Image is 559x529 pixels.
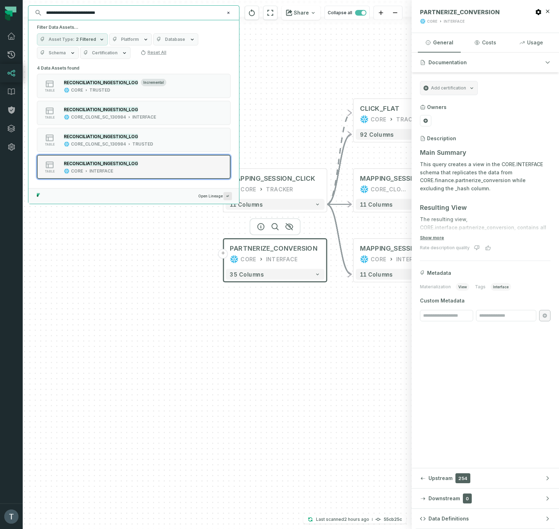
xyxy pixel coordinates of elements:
[266,255,298,263] div: INTERFACE
[420,245,470,251] div: Rate description quality
[428,475,453,482] span: Upstream
[49,37,74,42] span: Asset Type
[37,155,231,179] button: tableCOREINTERFACE
[230,244,317,253] span: PARTNERIZE_CONVERSION
[420,81,478,95] button: Add certification
[427,104,447,111] h3: Owners
[37,24,231,30] h5: Filter Data Assets...
[411,468,559,488] button: Upstream254
[427,19,437,24] div: CORE
[420,9,500,16] span: PARTNERIZE_CONVERSION
[360,174,445,183] div: MAPPING_SESSION_CLICK
[13,208,129,219] div: 3Data Catalog
[89,87,110,93] div: TRUSTED
[327,134,352,204] g: Edge from 958e7f09bee4206fe1066d4e8db475f7 to a1cad01c40eab8f9b121d86da47c45a7
[360,201,393,207] span: 11 columns
[45,116,55,119] span: table
[132,114,156,120] div: INTERFACE
[371,115,386,124] div: CORE
[491,283,511,291] span: interface
[388,6,402,20] button: zoom out
[282,6,320,20] button: Share
[374,6,388,20] button: zoom in
[344,517,369,522] relative-time: Sep 24, 2025, 2:25 PM GMT+2
[444,19,465,24] div: INTERFACE
[475,284,486,290] span: Tags
[396,115,424,124] div: TRACKER
[411,509,559,529] button: Data Definitions
[80,47,131,59] button: Certification
[27,127,76,142] button: Take the tour
[420,148,550,158] h3: Main Summary
[463,493,472,503] span: 0
[10,27,132,40] div: Welcome, Taher!
[64,134,138,139] mark: RECONCILIATION_INGESTION_LOG
[45,143,55,146] span: table
[240,255,256,263] div: CORE
[92,50,117,56] span: Certification
[230,174,315,183] div: MAPPING_SESSION_CLICK
[37,128,231,152] button: tableCORE_CLONE_SC_130984TRUSTED
[360,104,400,113] div: CLICK_FLAT
[384,517,402,522] h4: 55cb25c
[27,183,120,190] div: Lineage Graph
[45,170,55,173] span: table
[418,33,461,52] button: General
[95,222,142,250] button: Tasks
[411,53,559,72] button: Documentation
[420,284,451,290] span: Materialization
[45,89,55,92] span: table
[420,297,550,304] span: Custom Metadata
[464,33,507,52] button: Costs
[121,37,139,42] span: Platform
[230,271,264,277] span: 35 columns
[49,50,66,56] span: Schema
[64,107,138,112] mark: RECONCILIATION_INGESTION_LOG
[420,235,444,241] button: Show more
[13,93,129,104] div: 1Find your Data Assets
[27,156,82,164] button: Mark as completed
[71,87,83,93] div: CORE
[71,114,126,120] div: CORE_CLONE_SC_130984
[428,495,460,502] span: Downstream
[428,515,469,522] span: Data Definitions
[411,489,559,508] button: Downstream0
[360,244,445,253] div: MAPPING_SESSION_CLICK
[10,40,132,57] div: Check out these product tours to help you get started with Foundational.
[60,3,83,15] h1: Tasks
[27,95,120,102] div: Find your Data Assets
[428,59,467,66] span: Documentation
[420,216,550,256] p: The resulting view, CORE.interface.partnerize_conversion, contains all columns from the original ...
[47,222,94,250] button: Messages
[455,473,470,483] span: 254
[427,135,456,142] h3: Description
[141,78,166,86] span: incremental
[371,185,409,193] div: CORE_CLONE_SC_130984
[420,203,550,213] h3: Resulting View
[510,33,553,52] button: Usage
[456,283,469,291] span: view
[225,9,232,16] button: Clear search query
[111,239,126,244] span: Tasks
[165,37,185,42] span: Database
[71,141,126,147] div: CORE_CLONE_SC_130984
[37,101,231,125] button: tableCORE_CLONE_SC_130984INTERFACE
[327,113,352,204] g: Edge from 958e7f09bee4206fe1066d4e8db475f7 to a1cad01c40eab8f9b121d86da47c45a7
[89,168,113,174] div: INTERFACE
[427,269,451,277] span: Metadata
[327,204,352,274] g: Edge from 958e7f09bee4206fe1066d4e8db475f7 to ef7e31df729ed229a306e6b3ee6bf0b6
[94,65,135,72] p: About 5 minutes
[316,516,369,523] p: Last scanned
[28,63,239,188] div: Suggestions
[124,3,137,16] div: Close
[360,271,393,277] span: 11 columns
[230,201,262,207] span: 11 columns
[371,255,386,263] div: CORE
[37,63,231,188] div: 4 Data Assets found
[420,160,550,193] p: This query creates a view in the CORE.INTERFACE schema that replicates the data from CORE.finance...
[64,80,138,85] mark: RECONCILIATION_INGESTION_LOG
[37,74,231,98] button: tableincrementalCORETRUSTED
[218,249,228,258] button: +
[13,181,129,192] div: 2Lineage Graph
[240,185,256,193] div: CORE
